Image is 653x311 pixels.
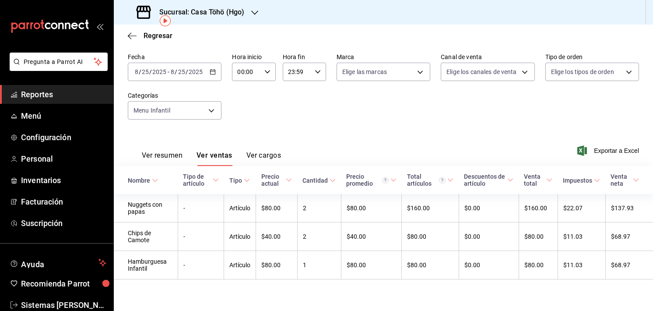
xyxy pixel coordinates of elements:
label: Hora fin [283,54,326,60]
div: Total artículos [407,173,446,187]
span: / [139,68,141,75]
div: Cantidad [302,177,328,184]
button: Ver resumen [142,151,183,166]
span: Ayuda [21,258,95,268]
div: Precio actual [261,173,284,187]
button: Pregunta a Parrot AI [10,53,108,71]
label: Categorías [128,92,221,99]
div: Precio promedio [346,173,388,187]
span: / [186,68,188,75]
td: Artículo [224,251,256,279]
span: Venta neta [611,173,639,187]
td: $80.00 [402,223,459,251]
td: $68.97 [605,251,653,279]
td: $80.00 [341,194,401,223]
td: 2 [297,194,341,223]
svg: Precio promedio = Total artículos / cantidad [382,177,389,184]
span: Sistemas [PERSON_NAME] [21,299,106,311]
td: $40.00 [256,223,298,251]
td: $160.00 [519,194,558,223]
button: open_drawer_menu [96,23,103,30]
span: Elige los tipos de orden [551,67,614,76]
label: Tipo de orden [545,54,639,60]
span: Menú [21,110,106,122]
span: / [175,68,177,75]
span: Tipo [229,177,250,184]
span: / [149,68,152,75]
div: Tipo [229,177,242,184]
span: Descuentos de artículo [464,173,513,187]
td: Chips de Camote [114,223,178,251]
input: ---- [152,68,167,75]
td: $11.03 [558,251,605,279]
td: $137.93 [605,194,653,223]
td: $80.00 [256,251,298,279]
div: Tipo de artículo [183,173,211,187]
span: Total artículos [407,173,454,187]
div: navigation tabs [142,151,281,166]
button: Ver cargos [246,151,281,166]
span: Facturación [21,196,106,208]
span: Inventarios [21,174,106,186]
td: $80.00 [519,223,558,251]
label: Marca [337,54,430,60]
span: Impuestos [563,177,600,184]
div: Nombre [128,177,150,184]
label: Canal de venta [441,54,534,60]
span: Precio actual [261,173,292,187]
div: Venta neta [611,173,631,187]
div: Impuestos [563,177,592,184]
label: Fecha [128,54,221,60]
td: $68.97 [605,223,653,251]
button: Ver ventas [197,151,232,166]
span: Cantidad [302,177,336,184]
span: Recomienda Parrot [21,278,106,290]
span: - [168,68,169,75]
td: $0.00 [459,194,519,223]
svg: El total artículos considera cambios de precios en los artículos así como costos adicionales por ... [439,177,446,184]
td: $160.00 [402,194,459,223]
span: Reportes [21,88,106,100]
h3: Sucursal: Casa Töhö (Hgo) [152,7,244,18]
a: Pregunta a Parrot AI [6,64,108,73]
span: Precio promedio [346,173,396,187]
label: Hora inicio [232,54,275,60]
input: -- [141,68,149,75]
td: $22.07 [558,194,605,223]
td: $80.00 [402,251,459,279]
input: -- [134,68,139,75]
td: $80.00 [256,194,298,223]
td: Artículo [224,223,256,251]
td: Nuggets con papas [114,194,178,223]
td: $11.03 [558,223,605,251]
span: Suscripción [21,217,106,229]
td: - [178,223,224,251]
td: $80.00 [519,251,558,279]
span: Pregunta a Parrot AI [24,57,94,67]
td: $40.00 [341,223,401,251]
button: Regresar [128,32,172,40]
button: Exportar a Excel [579,145,639,156]
input: -- [170,68,175,75]
span: Menu Infantil [133,106,170,115]
span: Nombre [128,177,158,184]
span: Elige los canales de venta [446,67,516,76]
div: Descuentos de artículo [464,173,506,187]
input: -- [178,68,186,75]
span: Venta total [524,173,552,187]
span: Elige las marcas [342,67,387,76]
td: 1 [297,251,341,279]
td: - [178,194,224,223]
input: ---- [188,68,203,75]
td: $0.00 [459,251,519,279]
td: 2 [297,223,341,251]
td: - [178,251,224,279]
div: Venta total [524,173,544,187]
td: Hamburguesa Infantil [114,251,178,279]
td: $80.00 [341,251,401,279]
span: Configuración [21,131,106,143]
td: Artículo [224,194,256,223]
img: Tooltip marker [160,15,171,26]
